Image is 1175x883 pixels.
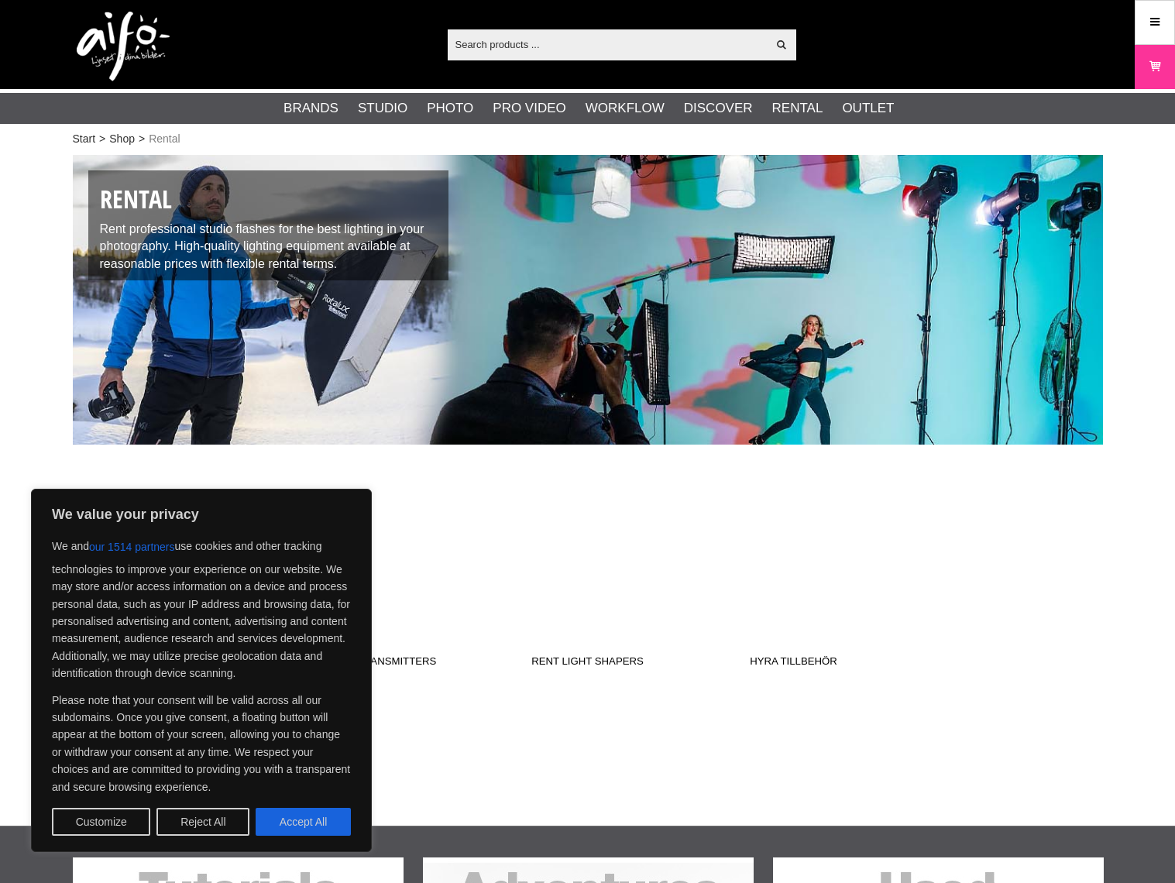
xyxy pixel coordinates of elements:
span: Hyra Tillbehör [691,654,897,675]
span: Rent Transmitters [279,654,485,675]
a: Pro Video [493,98,565,119]
div: Rent professional studio flashes for the best lighting in your photography. High-quality lighting... [88,170,449,280]
a: Rent Light Shapers [485,466,691,675]
a: Rental Studio Flash [73,466,279,675]
a: Discover [684,98,753,119]
a: Workflow [586,98,665,119]
span: Rental [149,131,180,147]
span: > [139,131,145,147]
span: > [99,131,105,147]
h1: Rental [100,182,438,217]
button: Accept All [256,808,351,836]
button: Reject All [156,808,249,836]
input: Search products ... [448,33,768,56]
span: Rent Light Shapers [485,654,691,675]
a: Outlet [842,98,894,119]
a: Shop [109,131,135,147]
img: Rent studio flash [73,155,1103,445]
a: Studio [358,98,407,119]
img: logo.png [77,12,170,81]
a: Photo [427,98,473,119]
button: Customize [52,808,150,836]
a: Brands [283,98,338,119]
p: Please note that your consent will be valid across all our subdomains. Once you give consent, a f... [52,692,351,795]
a: Rental [772,98,823,119]
p: We and use cookies and other tracking technologies to improve your experience on our website. We ... [52,533,351,682]
div: We value your privacy [31,489,372,852]
button: our 1514 partners [89,533,175,561]
a: Hyra Tillbehör [691,466,897,675]
p: We value your privacy [52,505,351,524]
a: Start [73,131,96,147]
a: Rent Transmitters [279,466,485,675]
